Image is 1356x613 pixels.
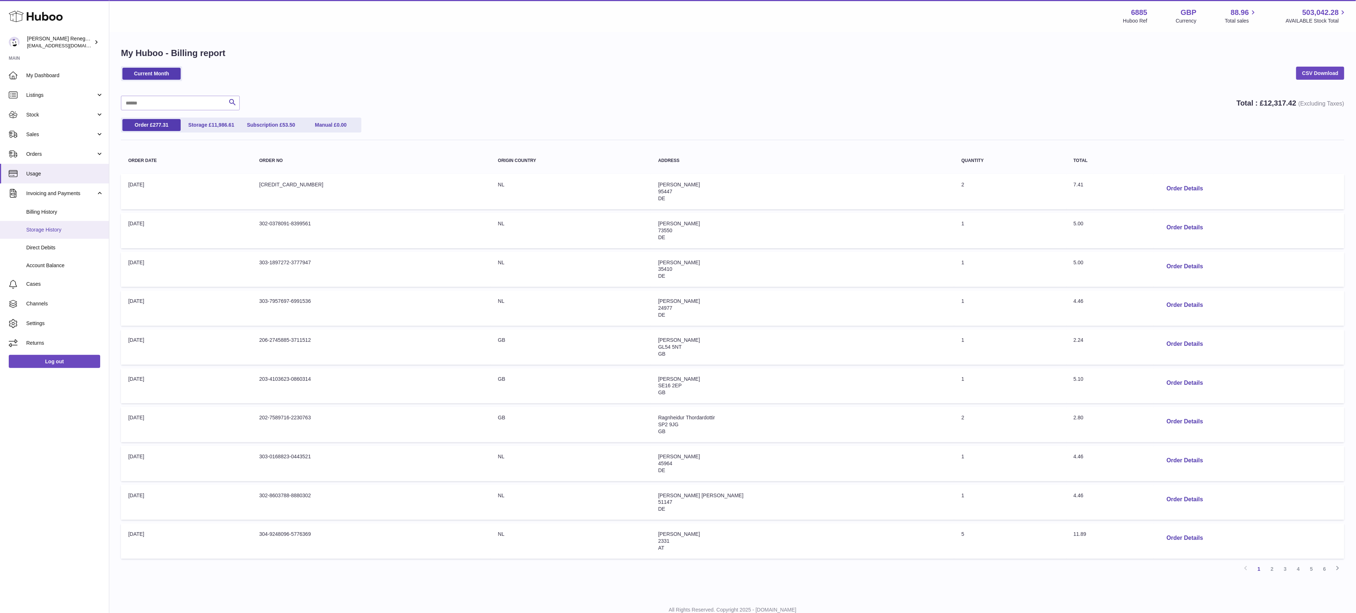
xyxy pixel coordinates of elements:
span: [PERSON_NAME] [658,260,700,265]
td: [DATE] [121,252,252,287]
a: Current Month [122,68,181,80]
span: 11,986.61 [212,122,234,128]
span: Listings [26,92,96,99]
span: Settings [26,320,103,327]
td: 1 [954,368,1066,404]
a: 1 [1253,562,1266,576]
td: [DATE] [121,485,252,520]
span: Total sales [1225,17,1257,24]
td: 1 [954,329,1066,365]
a: Storage £11,986.61 [182,119,240,131]
span: DE [658,467,665,473]
button: Order Details [1161,453,1209,468]
span: 5.10 [1074,376,1083,382]
td: [DATE] [121,174,252,209]
button: Order Details [1161,259,1209,274]
span: Ragnheidur Thordardottir [658,415,715,420]
td: 303-0168823-0443521 [252,446,491,481]
span: 11.89 [1074,531,1086,537]
button: Order Details [1161,220,1209,235]
td: [DATE] [121,446,252,481]
h1: My Huboo - Billing report [121,47,1344,59]
th: Order no [252,151,491,170]
button: Order Details [1161,414,1209,429]
a: 503,042.28 AVAILABLE Stock Total [1286,8,1347,24]
div: Huboo Ref [1123,17,1148,24]
td: NL [491,174,651,209]
span: Stock [26,111,96,118]
div: Domain: [DOMAIN_NAME] [19,19,80,25]
span: [PERSON_NAME] [658,221,700,226]
td: GB [491,368,651,404]
td: 1 [954,252,1066,287]
span: DE [658,273,665,279]
span: SE16 2EP [658,383,682,388]
td: [DATE] [121,290,252,326]
span: [PERSON_NAME] [658,182,700,187]
td: 5 [954,523,1066,559]
a: 4 [1292,562,1305,576]
span: 35410 [658,266,673,272]
span: 95447 [658,189,673,194]
td: [DATE] [121,407,252,442]
span: My Dashboard [26,72,103,79]
span: Account Balance [26,262,103,269]
span: [PERSON_NAME] [658,376,700,382]
td: 202-7589716-2230763 [252,407,491,442]
button: Order Details [1161,298,1209,313]
a: 2 [1266,562,1279,576]
span: Usage [26,170,103,177]
span: 73550 [658,228,673,233]
div: v 4.0.25 [20,12,36,17]
div: Keywords by Traffic [81,43,123,48]
td: 203-4103623-0860314 [252,368,491,404]
a: Order £277.31 [122,119,181,131]
img: directordarren@gmail.com [9,37,20,48]
span: AVAILABLE Stock Total [1286,17,1347,24]
span: DE [658,506,665,512]
span: 0.00 [337,122,346,128]
th: Address [651,151,954,170]
td: 303-7957697-6991536 [252,290,491,326]
span: [PERSON_NAME] [658,298,700,304]
td: 2 [954,407,1066,442]
td: 302-0378091-8399561 [252,213,491,248]
td: NL [491,446,651,481]
span: Direct Debits [26,244,103,251]
span: 5.00 [1074,221,1083,226]
span: [PERSON_NAME] [658,337,700,343]
td: NL [491,213,651,248]
th: Total [1066,151,1154,170]
strong: 6885 [1131,8,1148,17]
a: Log out [9,355,100,368]
td: [DATE] [121,329,252,365]
div: Currency [1176,17,1197,24]
span: 24977 [658,305,673,311]
td: NL [491,485,651,520]
a: 88.96 Total sales [1225,8,1257,24]
td: 206-2745885-3711512 [252,329,491,365]
span: 12,317.42 [1264,99,1296,107]
span: 503,042.28 [1302,8,1339,17]
div: Domain Overview [28,43,65,48]
td: GB [491,407,651,442]
a: Subscription £53.50 [242,119,300,131]
td: 1 [954,290,1066,326]
a: CSV Download [1296,67,1344,80]
span: 4.46 [1074,493,1083,498]
td: [CREDIT_CARD_NUMBER] [252,174,491,209]
span: Billing History [26,209,103,215]
span: 2.80 [1074,415,1083,420]
span: [PERSON_NAME] [658,454,700,459]
span: GB [658,428,666,434]
td: [DATE] [121,213,252,248]
span: Sales [26,131,96,138]
strong: Total : £ [1237,99,1344,107]
span: (Excluding Taxes) [1298,100,1344,107]
span: Returns [26,340,103,347]
td: NL [491,290,651,326]
span: DE [658,195,665,201]
span: GB [658,389,666,395]
td: NL [491,252,651,287]
strong: GBP [1181,8,1196,17]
